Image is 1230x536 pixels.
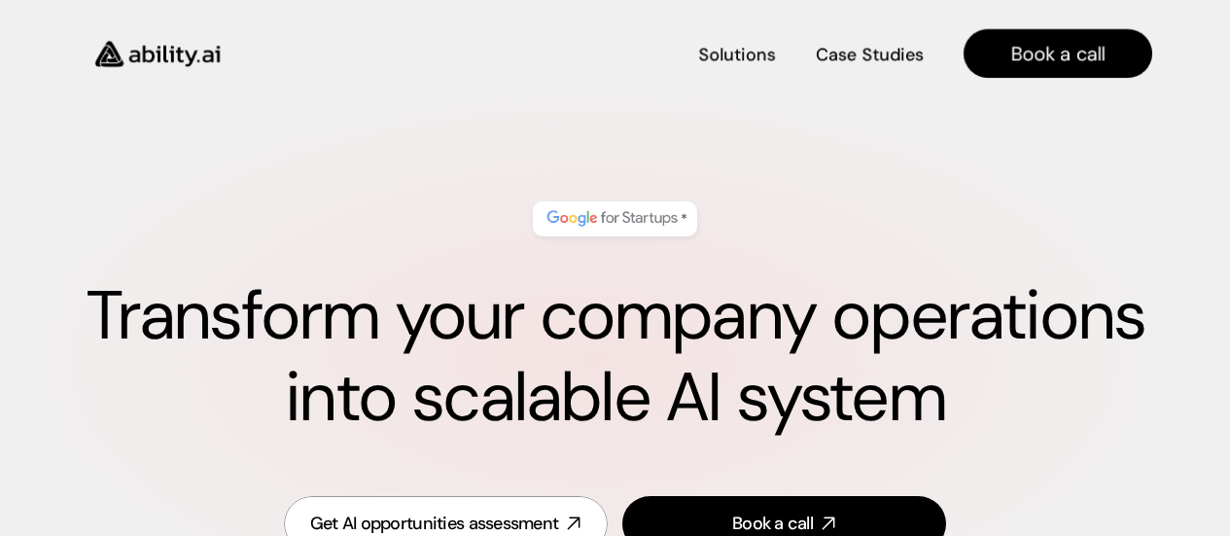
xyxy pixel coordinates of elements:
[816,43,924,67] h4: Case Studies
[698,37,776,71] a: Solutions
[78,275,1152,439] h1: Transform your company operations into scalable AI system
[698,43,776,67] h4: Solutions
[247,29,1152,78] nav: Main navigation
[310,512,559,536] div: Get AI opportunities assessment
[1011,40,1106,67] h4: Book a call
[964,29,1152,78] a: Book a call
[732,512,813,536] div: Book a call
[815,37,925,71] a: Case Studies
